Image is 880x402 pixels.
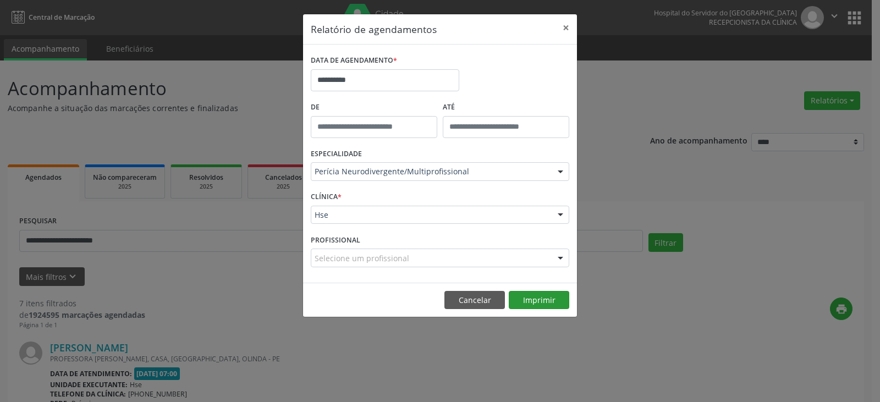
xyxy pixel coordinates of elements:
label: De [311,99,437,116]
label: ESPECIALIDADE [311,146,362,163]
label: DATA DE AGENDAMENTO [311,52,397,69]
span: Hse [315,210,547,221]
button: Close [555,14,577,41]
label: ATÉ [443,99,569,116]
span: Perícia Neurodivergente/Multiprofissional [315,166,547,177]
button: Cancelar [444,291,505,310]
label: CLÍNICA [311,189,342,206]
button: Imprimir [509,291,569,310]
span: Selecione um profissional [315,252,409,264]
h5: Relatório de agendamentos [311,22,437,36]
label: PROFISSIONAL [311,232,360,249]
